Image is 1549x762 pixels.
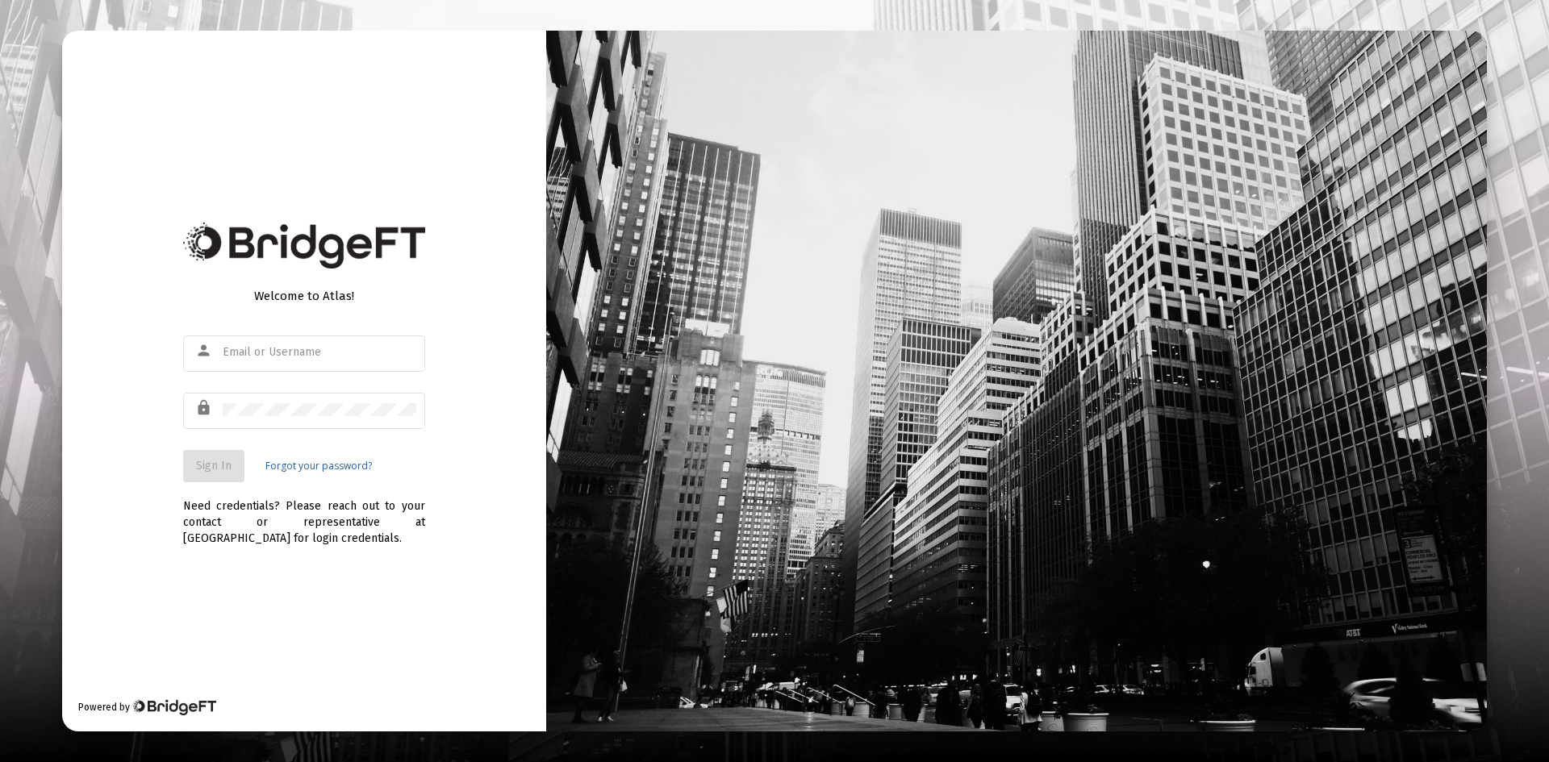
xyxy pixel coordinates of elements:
[195,398,215,418] mat-icon: lock
[183,223,425,269] img: Bridge Financial Technology Logo
[132,699,216,715] img: Bridge Financial Technology Logo
[78,699,216,715] div: Powered by
[195,341,215,360] mat-icon: person
[183,482,425,547] div: Need credentials? Please reach out to your contact or representative at [GEOGRAPHIC_DATA] for log...
[223,346,416,359] input: Email or Username
[265,458,372,474] a: Forgot your password?
[183,288,425,304] div: Welcome to Atlas!
[183,450,244,482] button: Sign In
[196,459,232,473] span: Sign In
